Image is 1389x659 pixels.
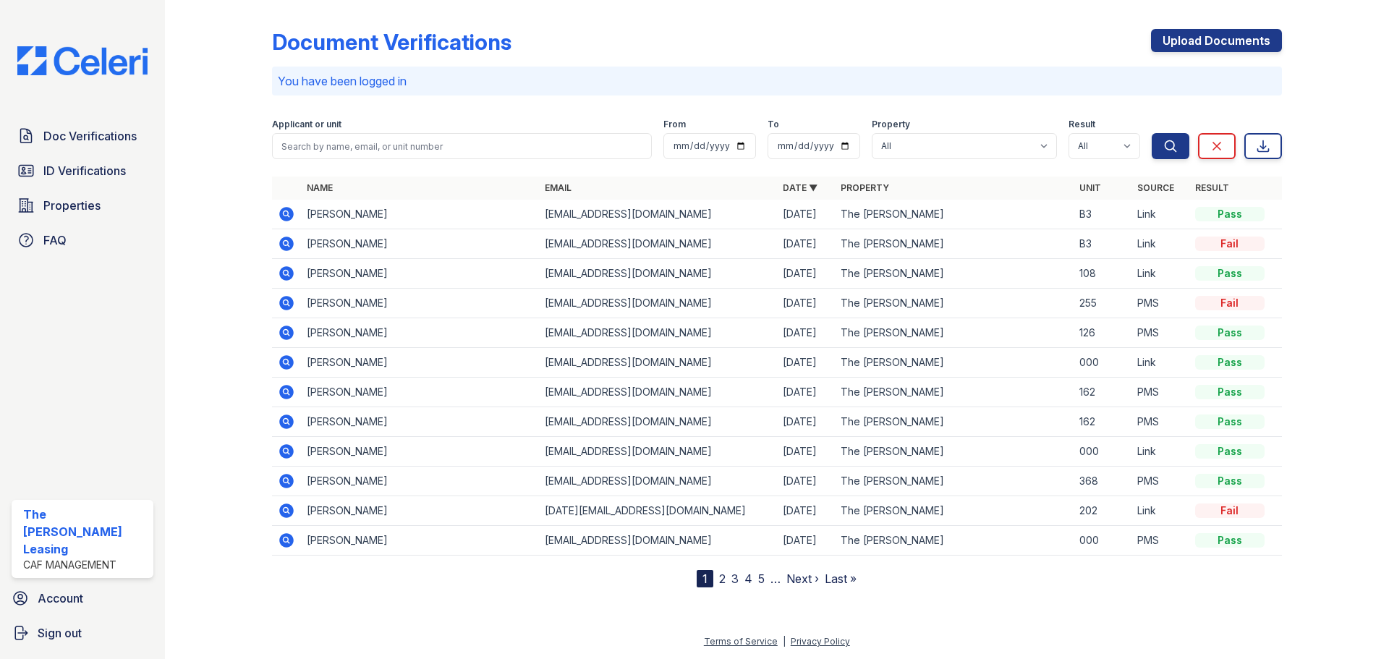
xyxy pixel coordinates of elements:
td: [DATE] [777,407,835,437]
td: [EMAIL_ADDRESS][DOMAIN_NAME] [539,437,777,467]
td: PMS [1131,467,1189,496]
div: Pass [1195,207,1265,221]
td: 368 [1074,467,1131,496]
a: 3 [731,571,739,586]
td: 000 [1074,437,1131,467]
td: [DATE] [777,467,835,496]
td: [PERSON_NAME] [301,259,539,289]
td: [PERSON_NAME] [301,467,539,496]
td: [PERSON_NAME] [301,200,539,229]
a: Upload Documents [1151,29,1282,52]
td: [EMAIL_ADDRESS][DOMAIN_NAME] [539,348,777,378]
span: Sign out [38,624,82,642]
div: Pass [1195,444,1265,459]
td: 000 [1074,348,1131,378]
div: Pass [1195,474,1265,488]
div: CAF Management [23,558,148,572]
td: The [PERSON_NAME] [835,348,1073,378]
a: Terms of Service [704,636,778,647]
td: The [PERSON_NAME] [835,526,1073,556]
div: Pass [1195,266,1265,281]
td: [PERSON_NAME] [301,378,539,407]
a: Account [6,584,159,613]
td: [DATE] [777,348,835,378]
td: 126 [1074,318,1131,348]
td: PMS [1131,407,1189,437]
a: Last » [825,571,857,586]
iframe: chat widget [1328,601,1375,645]
td: The [PERSON_NAME] [835,289,1073,318]
a: Properties [12,191,153,220]
td: The [PERSON_NAME] [835,378,1073,407]
a: Source [1137,182,1174,193]
div: Pass [1195,533,1265,548]
td: The [PERSON_NAME] [835,437,1073,467]
span: Properties [43,197,101,214]
a: ID Verifications [12,156,153,185]
td: [DATE] [777,318,835,348]
td: 000 [1074,526,1131,556]
td: Link [1131,348,1189,378]
td: [DATE] [777,496,835,526]
td: 162 [1074,378,1131,407]
div: The [PERSON_NAME] Leasing [23,506,148,558]
label: Applicant or unit [272,119,341,130]
td: The [PERSON_NAME] [835,318,1073,348]
td: The [PERSON_NAME] [835,229,1073,259]
a: Result [1195,182,1229,193]
div: | [783,636,786,647]
td: The [PERSON_NAME] [835,259,1073,289]
td: The [PERSON_NAME] [835,407,1073,437]
td: The [PERSON_NAME] [835,200,1073,229]
td: [DATE][EMAIL_ADDRESS][DOMAIN_NAME] [539,496,777,526]
div: Fail [1195,237,1265,251]
td: [EMAIL_ADDRESS][DOMAIN_NAME] [539,407,777,437]
a: Name [307,182,333,193]
td: PMS [1131,318,1189,348]
label: Result [1069,119,1095,130]
p: You have been logged in [278,72,1276,90]
td: [PERSON_NAME] [301,229,539,259]
td: [DATE] [777,437,835,467]
td: [EMAIL_ADDRESS][DOMAIN_NAME] [539,289,777,318]
td: [EMAIL_ADDRESS][DOMAIN_NAME] [539,526,777,556]
a: Privacy Policy [791,636,850,647]
a: Date ▼ [783,182,817,193]
a: Sign out [6,618,159,647]
td: [PERSON_NAME] [301,318,539,348]
td: [PERSON_NAME] [301,407,539,437]
div: Pass [1195,385,1265,399]
td: [EMAIL_ADDRESS][DOMAIN_NAME] [539,467,777,496]
td: [PERSON_NAME] [301,526,539,556]
td: [DATE] [777,259,835,289]
label: Property [872,119,910,130]
div: Fail [1195,503,1265,518]
td: [DATE] [777,229,835,259]
td: [EMAIL_ADDRESS][DOMAIN_NAME] [539,200,777,229]
td: [DATE] [777,526,835,556]
div: 1 [697,570,713,587]
td: Link [1131,437,1189,467]
input: Search by name, email, or unit number [272,133,652,159]
td: PMS [1131,526,1189,556]
td: Link [1131,496,1189,526]
td: [EMAIL_ADDRESS][DOMAIN_NAME] [539,229,777,259]
div: Pass [1195,355,1265,370]
td: [DATE] [777,289,835,318]
td: B3 [1074,229,1131,259]
td: PMS [1131,378,1189,407]
td: Link [1131,259,1189,289]
td: 108 [1074,259,1131,289]
span: FAQ [43,231,67,249]
a: Next › [786,571,819,586]
td: 162 [1074,407,1131,437]
td: [DATE] [777,378,835,407]
td: The [PERSON_NAME] [835,467,1073,496]
a: 5 [758,571,765,586]
a: Unit [1079,182,1101,193]
td: B3 [1074,200,1131,229]
a: FAQ [12,226,153,255]
span: Account [38,590,83,607]
td: 202 [1074,496,1131,526]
